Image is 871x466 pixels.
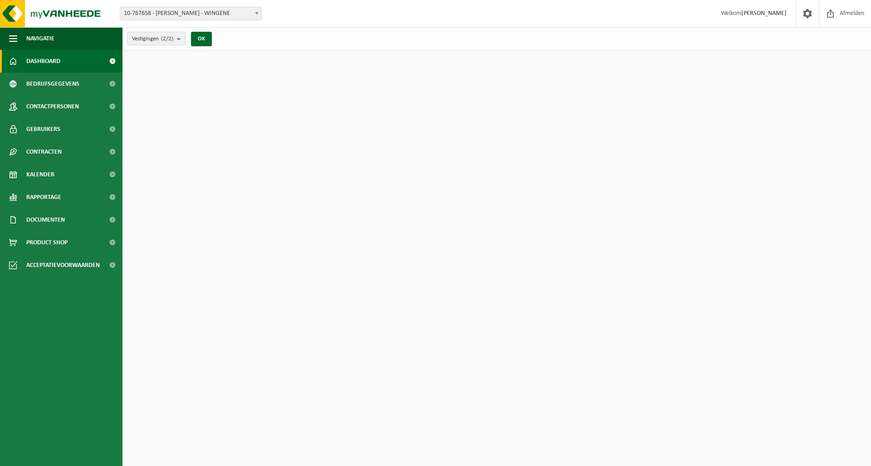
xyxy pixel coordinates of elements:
span: 10-767658 - GERO KEUKENS - WINGENE [120,7,261,20]
span: 10-767658 - GERO KEUKENS - WINGENE [120,7,262,20]
span: Kalender [26,163,54,186]
button: Vestigingen(2/2) [127,32,186,45]
span: Rapportage [26,186,61,209]
span: Contracten [26,141,62,163]
span: Vestigingen [132,32,173,46]
span: Acceptatievoorwaarden [26,254,100,277]
span: Product Shop [26,231,68,254]
span: Contactpersonen [26,95,79,118]
span: Bedrijfsgegevens [26,73,79,95]
span: Documenten [26,209,65,231]
span: Navigatie [26,27,54,50]
strong: [PERSON_NAME] [741,10,787,17]
span: Dashboard [26,50,60,73]
span: Gebruikers [26,118,60,141]
iframe: chat widget [5,446,152,466]
count: (2/2) [161,36,173,42]
button: OK [191,32,212,46]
